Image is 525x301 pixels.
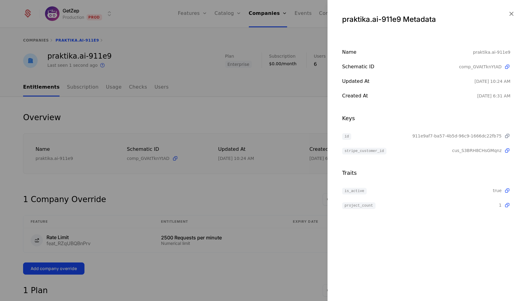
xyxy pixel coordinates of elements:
div: 7/11/25, 10:24 AM [475,78,510,84]
div: Keys [342,114,510,123]
div: Created at [342,92,477,100]
div: Schematic ID [342,63,459,70]
div: 4/1/25, 6:31 AM [477,93,510,99]
div: Name [342,49,473,56]
span: is_active [342,188,367,194]
span: comp_GVAtTknYtAD [459,64,502,70]
div: Updated at [342,78,475,85]
div: Traits [342,169,510,177]
span: 1 [499,202,502,208]
span: 911e9af7-ba57-4b5d-96c9-1666dc22fb75 [412,133,502,139]
span: cus_S3BRH8CHsGMqnz [452,147,502,154]
span: project_count [342,202,376,209]
div: praktika.ai-911e9 Metadata [342,15,510,24]
span: id [342,133,351,140]
span: true [493,188,502,194]
div: praktika.ai-911e9 [473,49,510,56]
span: stripe_customer_id [342,148,386,154]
